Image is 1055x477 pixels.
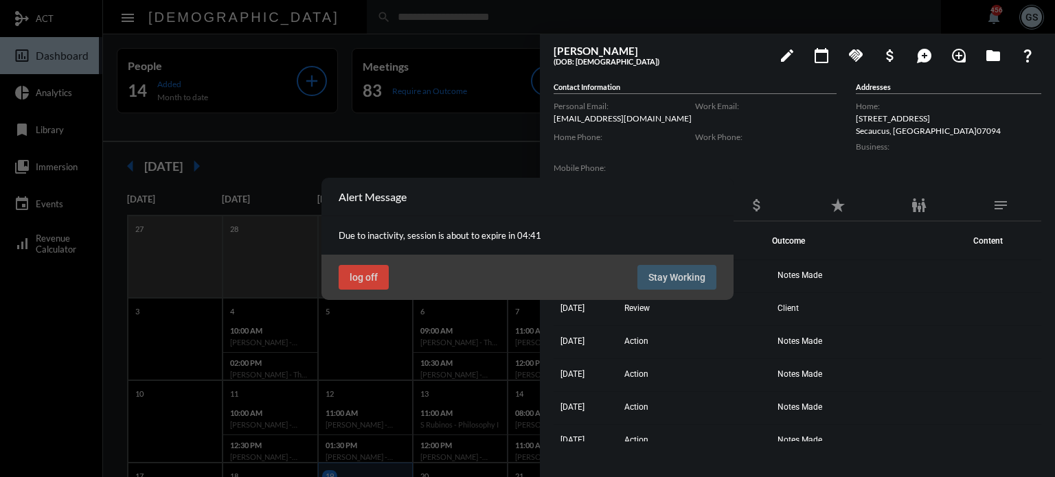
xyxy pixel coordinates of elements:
[339,230,716,241] p: Due to inactivity, session is about to expire in 04:41
[339,265,389,290] button: log off
[339,190,407,203] h2: Alert Message
[350,272,378,283] span: log off
[637,265,716,290] button: Stay Working
[648,272,705,283] span: Stay Working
